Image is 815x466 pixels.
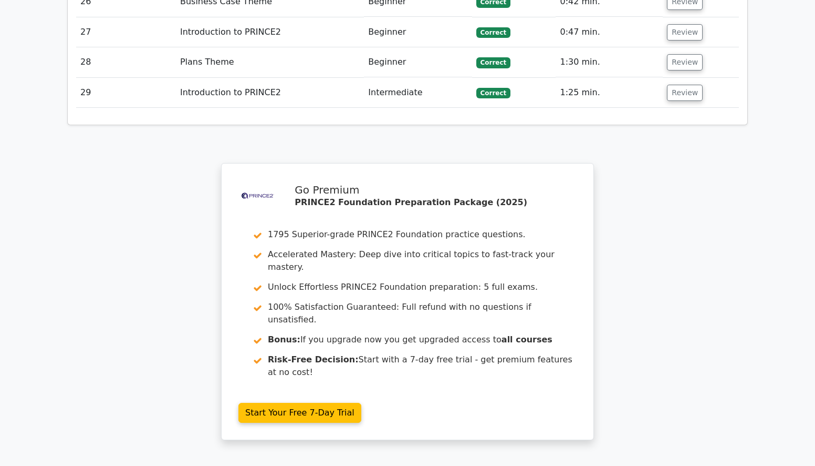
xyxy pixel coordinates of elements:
td: Plans Theme [176,47,364,77]
td: Intermediate [364,78,472,108]
td: 1:25 min. [556,78,663,108]
a: Start Your Free 7-Day Trial [238,403,361,423]
td: 27 [76,17,176,47]
td: Beginner [364,47,472,77]
td: Beginner [364,17,472,47]
span: Correct [476,88,510,98]
span: Correct [476,27,510,38]
button: Review [667,24,703,40]
td: 0:47 min. [556,17,663,47]
td: Introduction to PRINCE2 [176,17,364,47]
td: 1:30 min. [556,47,663,77]
td: 28 [76,47,176,77]
button: Review [667,85,703,101]
button: Review [667,54,703,70]
td: Introduction to PRINCE2 [176,78,364,108]
td: 29 [76,78,176,108]
span: Correct [476,57,510,68]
